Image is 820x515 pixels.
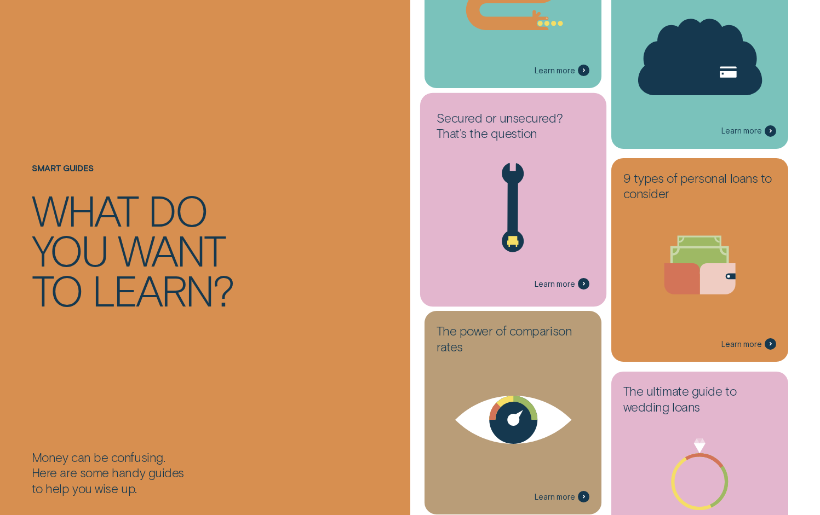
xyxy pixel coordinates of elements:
[92,270,233,310] div: learn?
[535,66,575,76] span: Learn more
[32,449,405,496] div: Money can be confusing. Here are some handy guides to help you wise up.
[611,158,789,362] a: 9 types of personal loans to considerLearn more
[425,98,602,302] a: Secured or unsecured? That's the questionLearn more
[623,383,777,419] h3: The ultimate guide to wedding loans
[535,279,575,289] span: Learn more
[623,170,777,206] h3: 9 types of personal loans to consider
[118,230,225,270] div: want
[32,163,405,190] h1: Smart guides
[148,190,207,230] div: do
[32,190,248,310] h4: What do you want to learn?
[32,270,82,310] div: to
[721,339,762,349] span: Learn more
[535,492,575,502] span: Learn more
[437,110,590,146] h3: Secured or unsecured? That's the question
[32,190,138,230] div: What
[437,323,590,359] h3: The power of comparison rates
[425,311,602,514] a: The power of comparison ratesLearn more
[32,230,107,270] div: you
[721,126,762,136] span: Learn more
